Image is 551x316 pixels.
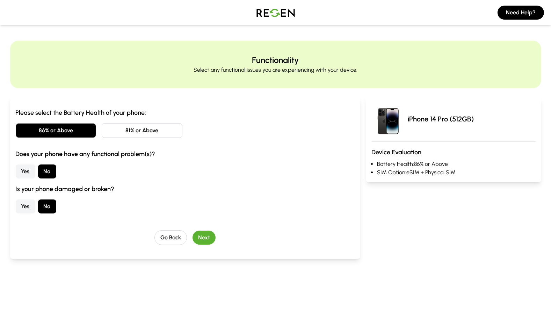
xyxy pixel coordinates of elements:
[154,230,187,245] button: Go Back
[38,199,56,213] button: No
[371,102,405,136] img: iPhone 14 Pro
[498,6,544,20] button: Need Help?
[377,160,535,168] li: Battery Health: 86% or Above
[16,108,355,118] h3: Please select the Battery Health of your phone:
[193,231,216,245] button: Next
[371,147,535,157] h3: Device Evaluation
[102,123,182,138] button: 81% or Above
[16,184,355,194] h3: Is your phone damaged or broken?
[194,66,357,74] p: Select any functional issues you are experiencing with your device.
[252,55,299,66] h2: Functionality
[38,164,56,178] button: No
[16,149,355,159] h3: Does your phone have any functional problem(s)?
[251,3,300,22] img: Logo
[377,168,535,177] li: SIM Option: eSIM + Physical SIM
[16,164,35,178] button: Yes
[408,114,474,124] p: iPhone 14 Pro (512GB)
[16,123,96,138] button: 86% or Above
[16,199,35,213] button: Yes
